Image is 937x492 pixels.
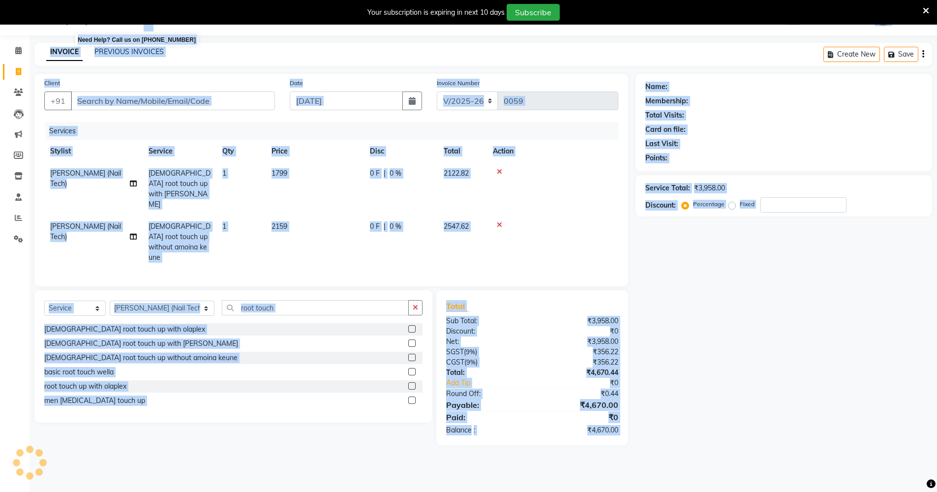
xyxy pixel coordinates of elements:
span: 9% [466,348,475,356]
div: root touch up with olaplex [44,381,126,392]
div: ₹0 [548,378,626,388]
label: Client [44,79,60,88]
div: ₹0.44 [532,389,626,399]
span: 1 [222,222,226,231]
div: basic root touch wella [44,367,114,377]
div: Sub Total: [439,316,532,326]
div: ₹3,958.00 [532,316,626,326]
a: PREVIOUS INVOICES [94,47,164,56]
button: Save [884,47,918,62]
div: ₹4,670.44 [532,368,626,378]
div: [DEMOGRAPHIC_DATA] root touch up with olaplex [44,324,205,335]
div: ₹356.22 [532,347,626,357]
div: Payable: [439,399,532,411]
a: INVOICE [46,43,83,61]
div: ₹3,958.00 [694,183,725,193]
th: Action [487,140,618,162]
th: Service [143,140,216,162]
span: SGST [446,347,464,356]
button: Create New [823,47,880,62]
div: Name: [645,82,667,92]
label: Date [290,79,303,88]
span: [PERSON_NAME] (Nail Tech) [50,222,121,241]
div: men [MEDICAL_DATA] touch up [44,396,145,406]
div: Services [45,122,626,140]
div: Card on file: [645,124,686,135]
div: ₹0 [532,411,626,423]
label: Fixed [740,200,755,209]
div: ₹4,670.00 [532,425,626,435]
div: Discount: [439,326,532,337]
span: 0 % [390,221,401,232]
span: 1799 [272,169,287,178]
div: Net: [439,337,532,347]
a: Add Tip [439,378,547,388]
th: Disc [364,140,438,162]
span: 2159 [272,222,287,231]
span: | [384,221,386,232]
span: [DEMOGRAPHIC_DATA] root touch up with [PERSON_NAME] [149,169,211,209]
div: Total: [439,368,532,378]
span: [PERSON_NAME] (Nail Tech) [50,169,121,188]
div: Round Off: [439,389,532,399]
th: Stylist [44,140,143,162]
div: Service Total: [645,183,690,193]
span: CGST [446,358,464,367]
span: 2547.62 [444,222,469,231]
span: | [384,168,386,179]
div: ( ) [439,347,532,357]
label: Invoice Number [437,79,480,88]
span: 0 % [390,168,401,179]
button: +91 [44,92,72,110]
div: ₹3,958.00 [532,337,626,347]
div: [DEMOGRAPHIC_DATA] root touch up without amoina keune [44,353,238,363]
span: 0 F [370,221,380,232]
span: [DEMOGRAPHIC_DATA] root touch up without amoina keune [149,222,211,262]
div: Paid: [439,411,532,423]
div: Total Visits: [645,110,684,121]
span: Total [446,301,469,311]
span: 2122.82 [444,169,469,178]
span: 9% [466,358,476,366]
div: ₹0 [532,326,626,337]
div: ( ) [439,357,532,368]
div: Points: [645,153,667,163]
th: Qty [216,140,266,162]
th: Price [266,140,364,162]
div: Your subscription is expiring in next 10 days [367,7,505,18]
label: Percentage [693,200,725,209]
input: Search or Scan [222,300,409,315]
span: 1 [222,169,226,178]
span: 0 F [370,168,380,179]
div: Balance : [439,425,532,435]
th: Total [438,140,487,162]
div: [DEMOGRAPHIC_DATA] root touch up with [PERSON_NAME] [44,338,238,349]
div: ₹4,670.00 [532,399,626,411]
div: Last Visit: [645,139,678,149]
div: ₹356.22 [532,357,626,368]
input: Search by Name/Mobile/Email/Code [71,92,275,110]
button: Subscribe [507,4,560,21]
div: Membership: [645,96,688,106]
div: Discount: [645,200,676,211]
